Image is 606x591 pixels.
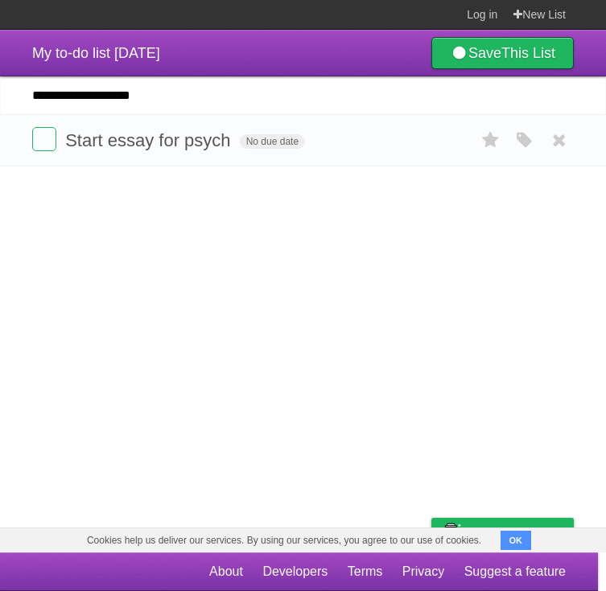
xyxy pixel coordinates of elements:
a: Buy me a coffee [431,518,574,548]
a: SaveThis List [431,37,574,69]
label: Star task [476,127,506,154]
span: Buy me a coffee [465,519,566,547]
a: Developers [262,556,328,587]
b: This List [501,45,555,61]
a: Privacy [402,556,444,587]
span: Start essay for psych [65,130,234,150]
a: Terms [348,556,383,587]
a: About [209,556,243,587]
span: No due date [240,134,305,149]
label: Done [32,127,56,151]
span: Cookies help us deliver our services. By using our services, you agree to our use of cookies. [71,528,497,552]
img: Buy me a coffee [439,519,461,546]
a: Suggest a feature [464,556,566,587]
button: OK [501,531,532,550]
span: My to-do list [DATE] [32,45,160,61]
